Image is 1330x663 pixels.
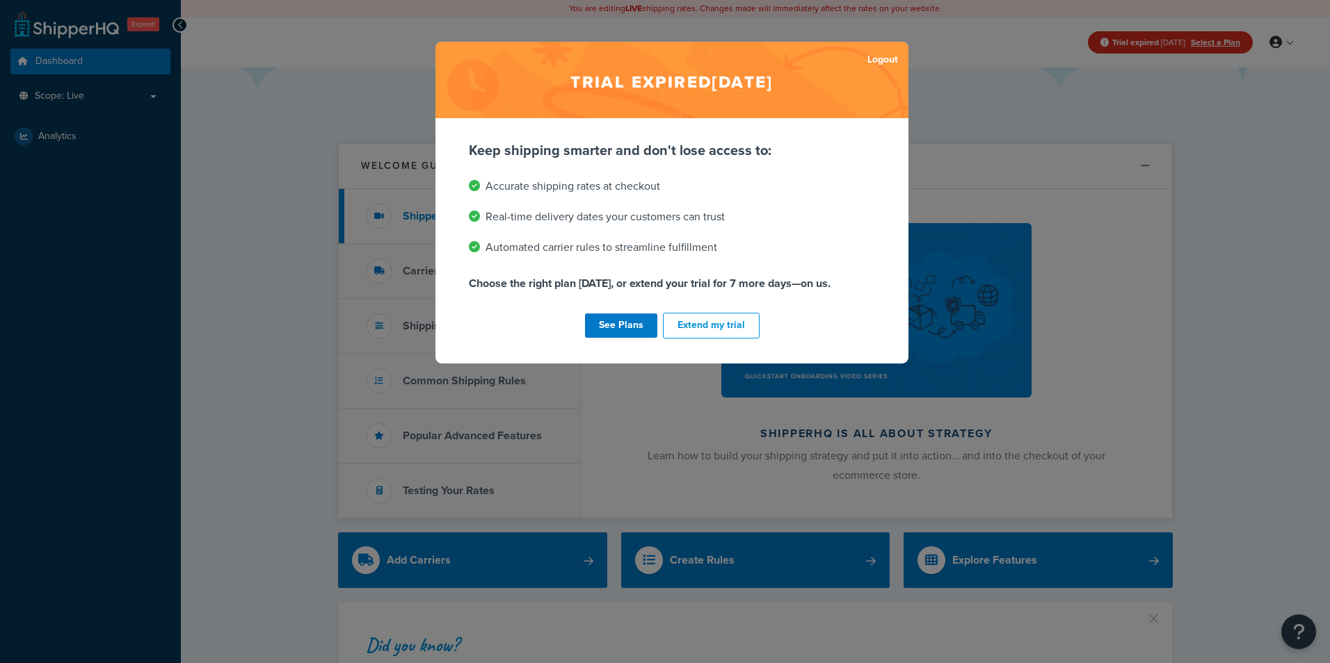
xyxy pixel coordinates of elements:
[469,274,875,293] p: Choose the right plan [DATE], or extend your trial for 7 more days—on us.
[663,313,760,338] button: Extend my trial
[585,313,657,338] a: See Plans
[469,140,875,160] p: Keep shipping smarter and don't lose access to:
[469,238,875,257] li: Automated carrier rules to streamline fulfillment
[867,50,898,69] a: Logout
[435,42,908,118] h2: Trial expired [DATE]
[469,207,875,227] li: Real-time delivery dates your customers can trust
[469,177,875,196] li: Accurate shipping rates at checkout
